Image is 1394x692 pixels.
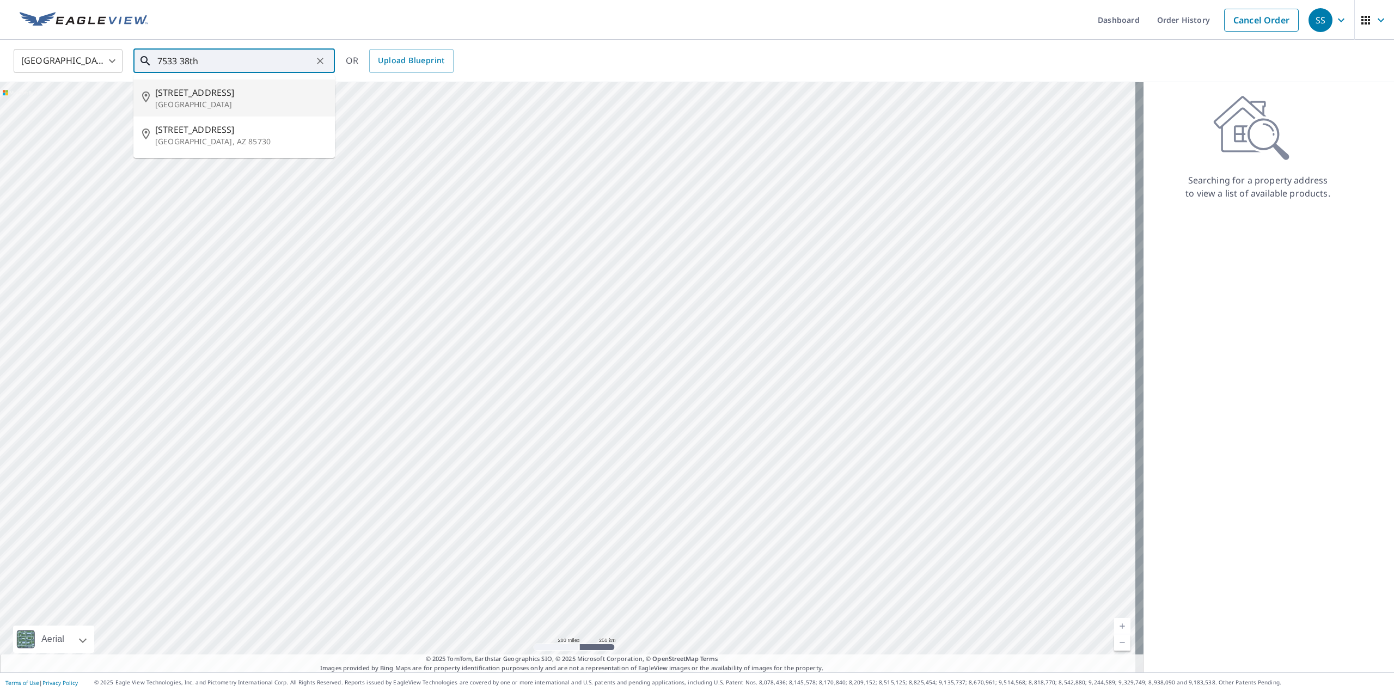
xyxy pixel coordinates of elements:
a: Terms [700,654,718,663]
span: © 2025 TomTom, Earthstar Geographics SIO, © 2025 Microsoft Corporation, © [426,654,718,664]
input: Search by address or latitude-longitude [157,46,313,76]
a: Cancel Order [1224,9,1299,32]
p: Searching for a property address to view a list of available products. [1185,174,1331,200]
p: [GEOGRAPHIC_DATA] [155,99,326,110]
a: OpenStreetMap [652,654,698,663]
span: [STREET_ADDRESS] [155,123,326,136]
p: | [5,679,78,686]
div: Aerial [13,626,94,653]
a: Upload Blueprint [369,49,453,73]
span: [STREET_ADDRESS] [155,86,326,99]
a: Current Level 5, Zoom In [1114,618,1130,634]
a: Terms of Use [5,679,39,687]
a: Privacy Policy [42,679,78,687]
button: Clear [313,53,328,69]
a: Current Level 5, Zoom Out [1114,634,1130,651]
p: © 2025 Eagle View Technologies, Inc. and Pictometry International Corp. All Rights Reserved. Repo... [94,678,1389,687]
div: Aerial [38,626,68,653]
img: EV Logo [20,12,148,28]
div: [GEOGRAPHIC_DATA] [14,46,123,76]
div: OR [346,49,454,73]
p: [GEOGRAPHIC_DATA], AZ 85730 [155,136,326,147]
span: Upload Blueprint [378,54,444,68]
div: SS [1309,8,1332,32]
